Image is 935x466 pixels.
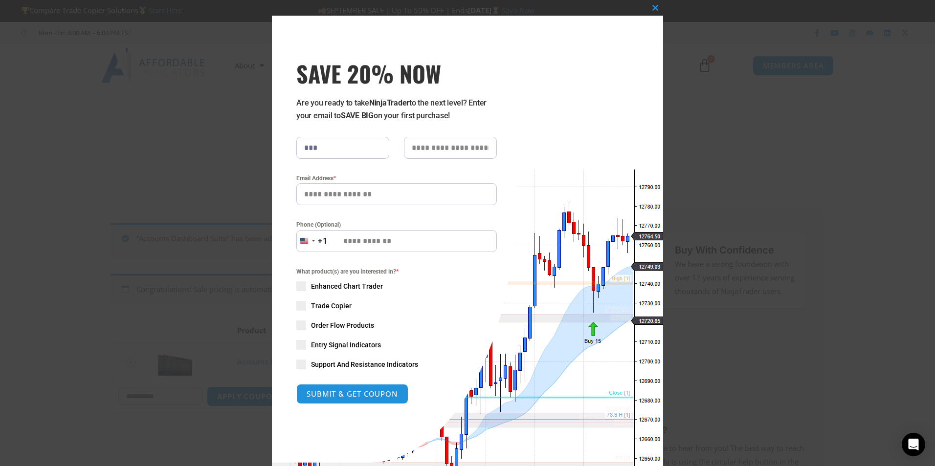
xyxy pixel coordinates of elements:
[341,111,374,120] strong: SAVE BIG
[311,281,383,291] span: Enhanced Chart Trader
[311,320,374,330] span: Order Flow Products
[296,97,497,122] p: Are you ready to take to the next level? Enter your email to on your first purchase!
[296,230,328,252] button: Selected country
[311,340,381,350] span: Entry Signal Indicators
[902,433,925,456] div: Open Intercom Messenger
[296,301,497,311] label: Trade Copier
[296,220,497,230] label: Phone (Optional)
[296,360,497,369] label: Support And Resistance Indicators
[369,98,409,107] strong: NinjaTrader
[296,173,497,183] label: Email Address
[311,360,418,369] span: Support And Resistance Indicators
[296,267,497,276] span: What product(s) are you interested in?
[296,340,497,350] label: Entry Signal Indicators
[296,281,497,291] label: Enhanced Chart Trader
[296,320,497,330] label: Order Flow Products
[318,235,328,248] div: +1
[296,384,408,404] button: SUBMIT & GET COUPON
[296,60,497,87] h3: SAVE 20% NOW
[311,301,352,311] span: Trade Copier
